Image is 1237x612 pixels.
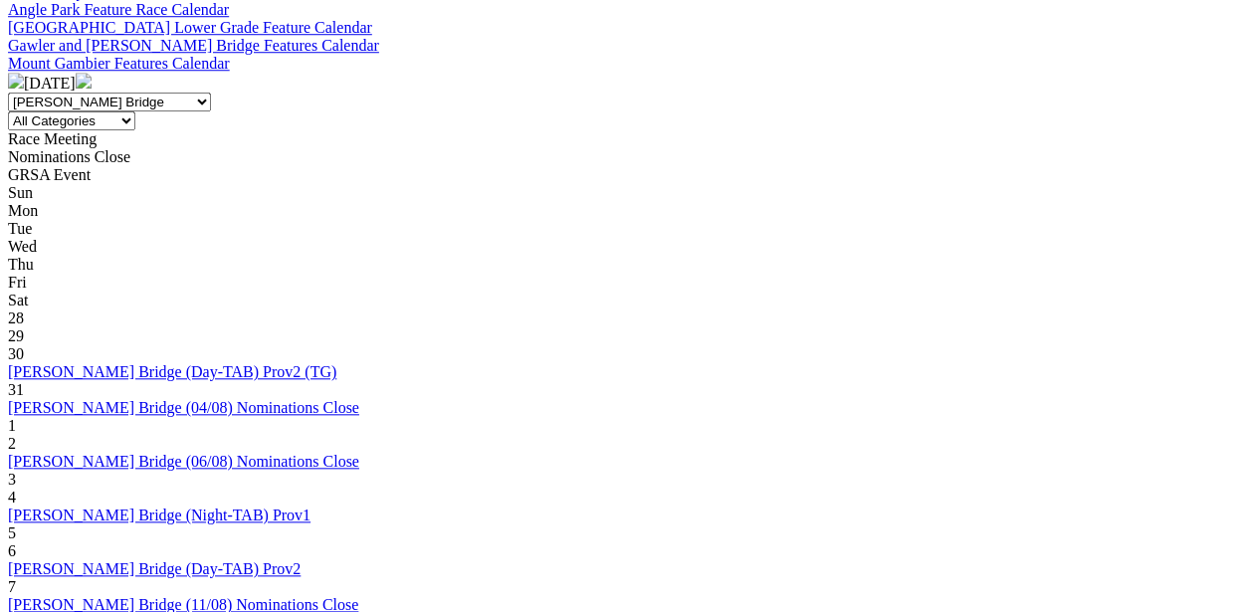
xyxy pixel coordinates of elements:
[8,238,1229,256] div: Wed
[8,184,1229,202] div: Sun
[8,130,1229,148] div: Race Meeting
[8,399,359,416] a: [PERSON_NAME] Bridge (04/08) Nominations Close
[8,220,1229,238] div: Tue
[8,453,359,470] a: [PERSON_NAME] Bridge (06/08) Nominations Close
[8,560,301,577] a: [PERSON_NAME] Bridge (Day-TAB) Prov2
[8,256,1229,274] div: Thu
[8,327,24,344] span: 29
[8,73,1229,93] div: [DATE]
[8,37,379,54] a: Gawler and [PERSON_NAME] Bridge Features Calendar
[8,524,16,541] span: 5
[8,73,24,89] img: chevron-left-pager-white.svg
[8,55,230,72] a: Mount Gambier Features Calendar
[8,345,24,362] span: 30
[8,292,1229,309] div: Sat
[8,435,16,452] span: 2
[8,542,16,559] span: 6
[8,417,16,434] span: 1
[8,381,24,398] span: 31
[8,363,336,380] a: [PERSON_NAME] Bridge (Day-TAB) Prov2 (TG)
[8,507,310,523] a: [PERSON_NAME] Bridge (Night-TAB) Prov1
[8,578,16,595] span: 7
[8,1,229,18] a: Angle Park Feature Race Calendar
[8,489,16,506] span: 4
[8,148,1229,166] div: Nominations Close
[8,166,1229,184] div: GRSA Event
[8,274,1229,292] div: Fri
[8,202,1229,220] div: Mon
[76,73,92,89] img: chevron-right-pager-white.svg
[8,19,372,36] a: [GEOGRAPHIC_DATA] Lower Grade Feature Calendar
[8,309,24,326] span: 28
[8,471,16,488] span: 3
